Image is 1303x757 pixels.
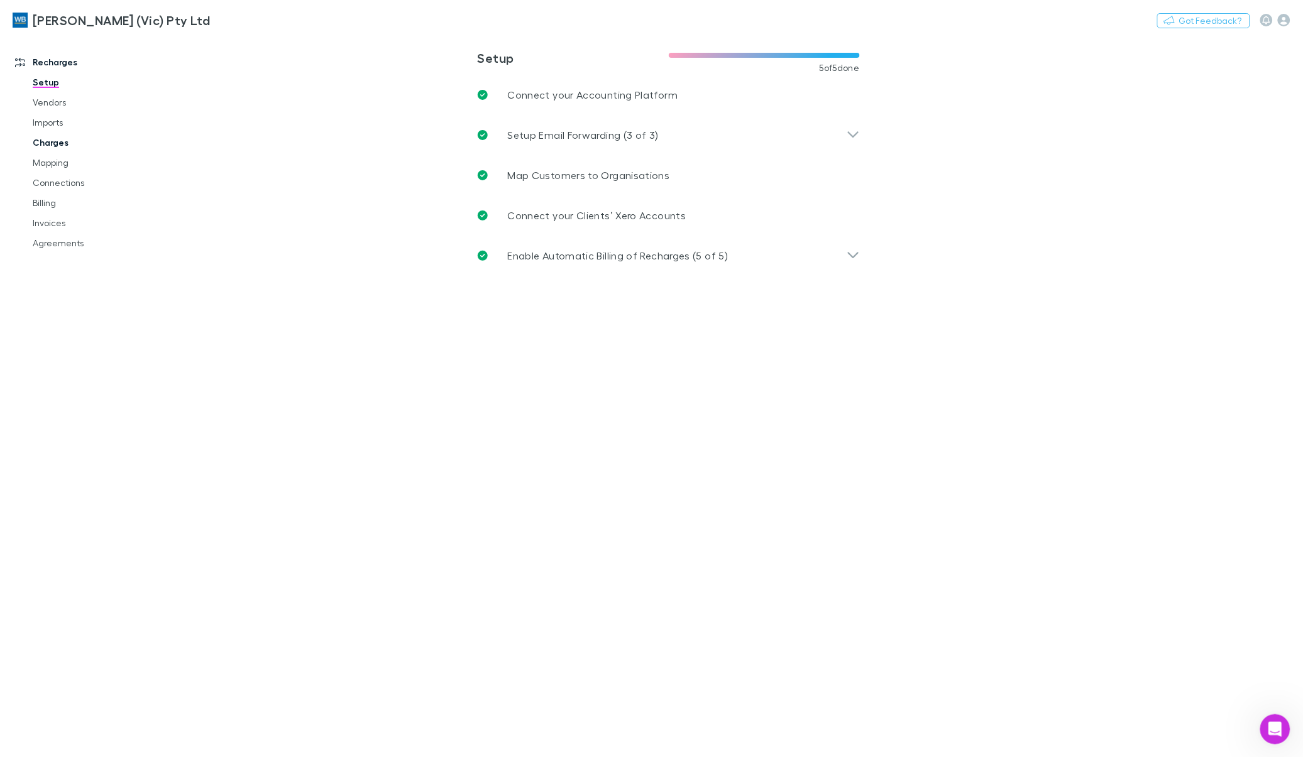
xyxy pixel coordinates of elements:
[468,75,870,115] a: Connect your Accounting Platform
[1157,13,1250,28] button: Got Feedback?
[13,13,28,28] img: William Buck (Vic) Pty Ltd's Logo
[1260,714,1290,744] iframe: Intercom live chat
[20,233,174,253] a: Agreements
[508,128,659,143] p: Setup Email Forwarding (3 of 3)
[20,112,174,133] a: Imports
[468,155,870,195] a: Map Customers to Organisations
[33,13,210,28] h3: [PERSON_NAME] (Vic) Pty Ltd
[508,168,670,183] p: Map Customers to Organisations
[20,213,174,233] a: Invoices
[820,63,860,73] span: 5 of 5 done
[20,193,174,213] a: Billing
[5,5,217,35] a: [PERSON_NAME] (Vic) Pty Ltd
[468,115,870,155] div: Setup Email Forwarding (3 of 3)
[20,72,174,92] a: Setup
[508,208,686,223] p: Connect your Clients’ Xero Accounts
[478,50,669,65] h3: Setup
[20,133,174,153] a: Charges
[3,52,174,72] a: Recharges
[508,87,678,102] p: Connect your Accounting Platform
[20,173,174,193] a: Connections
[468,195,870,236] a: Connect your Clients’ Xero Accounts
[20,92,174,112] a: Vendors
[508,248,728,263] p: Enable Automatic Billing of Recharges (5 of 5)
[20,153,174,173] a: Mapping
[468,236,870,276] div: Enable Automatic Billing of Recharges (5 of 5)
